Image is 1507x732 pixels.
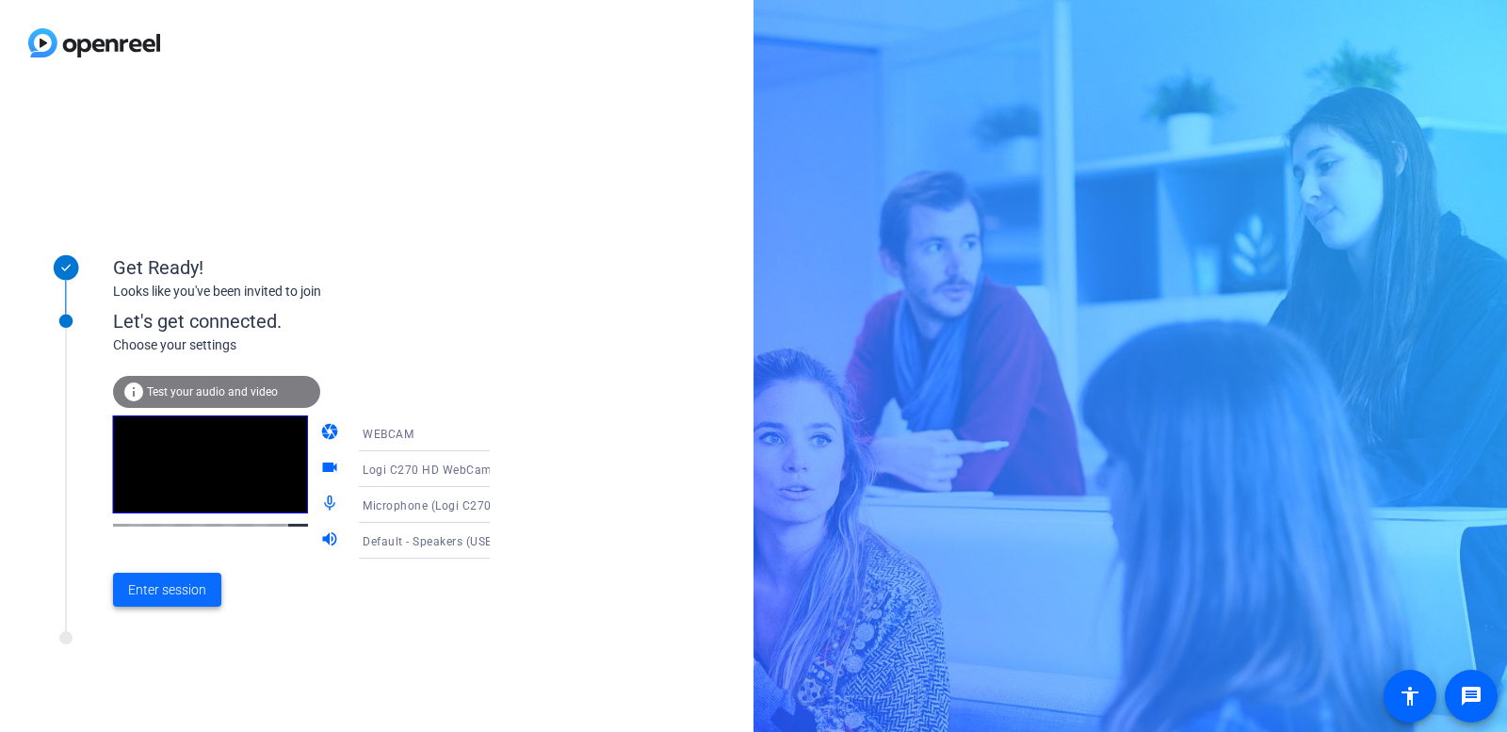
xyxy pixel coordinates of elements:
[1399,685,1421,708] mat-icon: accessibility
[363,533,604,548] span: Default - Speakers (USB Audio) (1188:9545)
[363,462,564,477] span: Logi C270 HD WebCam (046d:0825)
[320,529,343,552] mat-icon: volume_up
[147,385,278,399] span: Test your audio and video
[320,494,343,516] mat-icon: mic_none
[128,580,206,600] span: Enter session
[113,307,528,335] div: Let's get connected.
[122,381,145,403] mat-icon: info
[1460,685,1483,708] mat-icon: message
[320,422,343,445] mat-icon: camera
[113,282,490,301] div: Looks like you've been invited to join
[113,253,490,282] div: Get Ready!
[363,497,640,512] span: Microphone (Logi C270 HD WebCam) (046d:0825)
[113,335,528,355] div: Choose your settings
[363,428,413,441] span: WEBCAM
[113,573,221,607] button: Enter session
[320,458,343,480] mat-icon: videocam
